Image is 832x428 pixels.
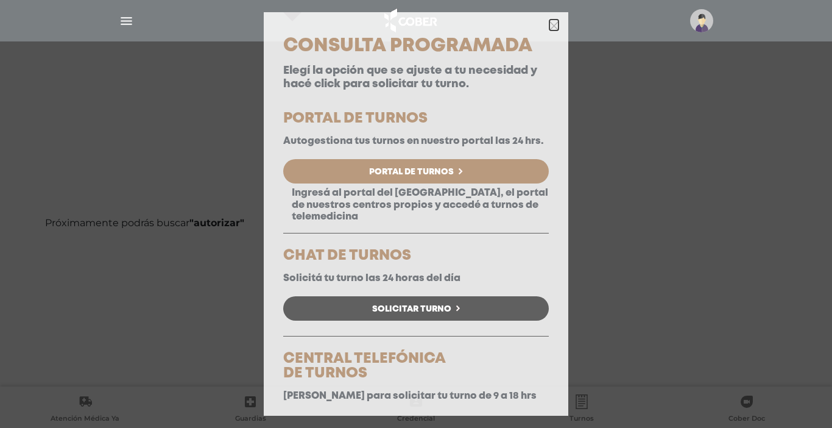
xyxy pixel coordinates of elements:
[372,305,451,313] span: Solicitar Turno
[283,352,549,381] h5: CENTRAL TELEFÓNICA DE TURNOS
[369,168,454,176] span: Portal de Turnos
[283,273,549,284] p: Solicitá tu turno las 24 horas del día
[283,390,549,402] p: [PERSON_NAME] para solicitar tu turno de 9 a 18 hrs
[283,296,549,321] a: Solicitar Turno
[283,135,549,147] p: Autogestiona tus turnos en nuestro portal las 24 hrs.
[283,112,549,126] h5: PORTAL DE TURNOS
[283,249,549,263] h5: CHAT DE TURNOS
[283,65,549,91] p: Elegí la opción que se ajuste a tu necesidad y hacé click para solicitar tu turno.
[283,159,549,184] a: Portal de Turnos
[283,187,549,223] p: Ingresá al portal del [GEOGRAPHIC_DATA], el portal de nuestros centros propios y accedé a turnos ...
[283,38,532,54] span: Consulta Programada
